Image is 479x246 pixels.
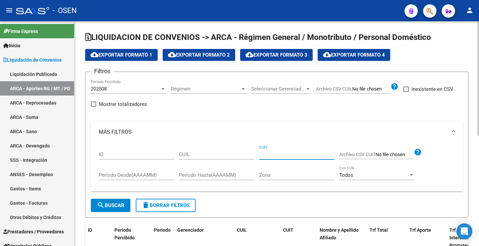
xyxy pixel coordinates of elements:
[456,223,472,239] div: Open Intercom Messenger
[370,227,388,233] span: Trf Total
[136,199,196,212] button: Borrar Filtros
[466,6,474,14] mat-icon: person
[97,201,105,209] mat-icon: search
[316,86,352,92] span: Archivo CSV CUIL
[168,51,176,59] mat-icon: cloud_download
[90,52,152,58] span: Exportar Formato 1
[163,49,235,61] button: Exportar Formato 2
[240,49,313,61] button: Exportar Formato 3
[91,143,463,192] div: MÁS FILTROS
[171,86,240,92] span: Régimen
[85,33,431,42] span: LIQUIDACION DE CONVENIOS -> ARCA - Régimen General / Monotributo / Personal Doméstico
[142,201,150,209] mat-icon: delete
[352,86,391,92] input: Archivo CSV CUIL
[97,202,124,208] span: Buscar
[90,51,98,59] mat-icon: cloud_download
[91,86,107,92] span: 202508
[85,49,158,61] button: Exportar Formato 1
[391,83,399,91] mat-icon: help
[99,128,447,136] mat-panel-title: MÁS FILTROS
[323,51,331,59] mat-icon: cloud_download
[339,152,376,157] span: Archivo CSV CUIT
[5,6,13,14] mat-icon: menu
[245,51,253,59] mat-icon: cloud_download
[318,49,390,61] button: Exportar Formato 4
[3,28,38,35] span: Firma Express
[91,122,463,143] mat-expansion-panel-header: MÁS FILTROS
[114,227,135,240] span: Período Percibido
[376,152,414,158] input: Archivo CSV CUIT
[168,52,230,58] span: Exportar Formato 2
[237,227,247,233] span: CUIL
[409,227,431,233] span: Trf Aporte
[3,228,64,235] span: Prestadores / Proveedores
[99,100,147,108] span: Mostrar totalizadores
[154,227,171,233] span: Período
[411,85,453,93] span: Inexistente en CSV
[91,199,130,212] button: Buscar
[320,227,359,240] span: Nombre y Apellido Afiliado
[283,227,293,233] span: CUIT
[3,56,62,64] span: Liquidación de Convenios
[251,86,305,92] span: Seleccionar Gerenciador
[142,202,190,208] span: Borrar Filtros
[88,227,92,233] span: ID
[177,227,204,233] span: Gerenciador
[91,67,114,76] h3: Filtros
[53,3,77,18] span: - OSEN
[323,52,385,58] span: Exportar Formato 4
[245,52,307,58] span: Exportar Formato 3
[414,148,422,156] mat-icon: help
[3,42,20,49] span: Inicio
[339,172,353,178] span: Todos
